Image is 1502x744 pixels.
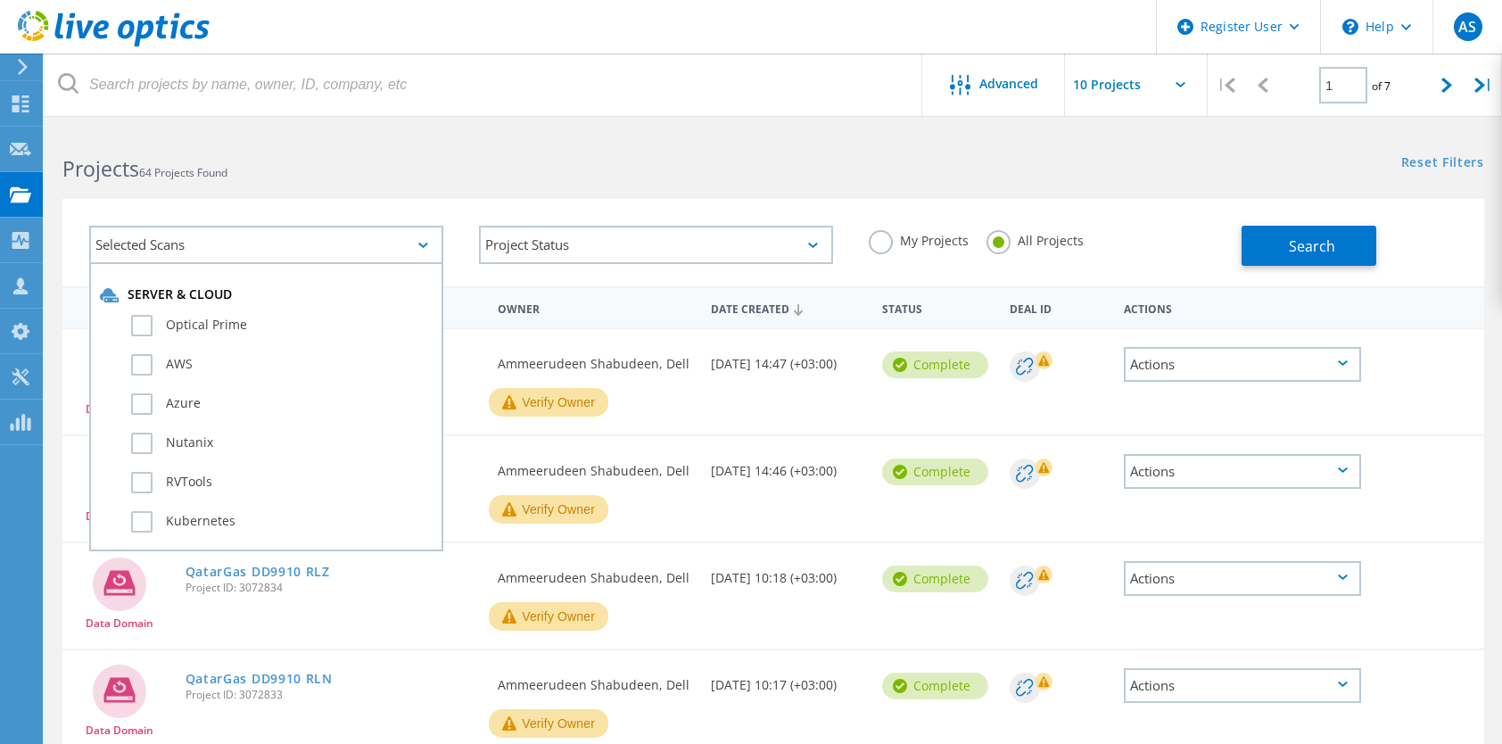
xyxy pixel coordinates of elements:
[18,37,210,50] a: Live Optics Dashboard
[489,329,702,388] div: Ammeerudeen Shabudeen, Dell
[45,54,923,116] input: Search projects by name, owner, ID, company, etc
[489,543,702,602] div: Ammeerudeen Shabudeen, Dell
[489,495,608,524] button: Verify Owner
[1242,226,1376,266] button: Search
[139,165,227,180] span: 64 Projects Found
[702,291,872,325] div: Date Created
[1401,156,1484,171] a: Reset Filters
[86,618,153,629] span: Data Domain
[1124,454,1362,489] div: Actions
[702,436,872,495] div: [DATE] 14:46 (+03:00)
[131,393,433,415] label: Azure
[702,329,872,388] div: [DATE] 14:47 (+03:00)
[131,511,433,533] label: Kubernetes
[1115,291,1371,324] div: Actions
[702,543,872,602] div: [DATE] 10:18 (+03:00)
[62,154,139,183] b: Projects
[489,709,608,738] button: Verify Owner
[186,583,481,593] span: Project ID: 3072834
[1001,291,1115,324] div: Deal Id
[986,230,1084,247] label: All Projects
[100,286,433,304] div: Server & Cloud
[1342,19,1358,35] svg: \n
[882,351,988,378] div: Complete
[869,230,969,247] label: My Projects
[131,315,433,336] label: Optical Prime
[1289,236,1335,256] span: Search
[882,566,988,592] div: Complete
[131,472,433,493] label: RVTools
[1124,668,1362,703] div: Actions
[489,650,702,709] div: Ammeerudeen Shabudeen, Dell
[873,291,1001,324] div: Status
[186,673,333,685] a: QatarGas DD9910 RLN
[702,650,872,709] div: [DATE] 10:17 (+03:00)
[131,354,433,376] label: AWS
[1208,54,1244,117] div: |
[882,459,988,485] div: Complete
[86,511,153,522] span: Data Domain
[489,291,702,324] div: Owner
[1458,20,1476,34] span: AS
[479,226,833,264] div: Project Status
[186,690,481,700] span: Project ID: 3072833
[489,602,608,631] button: Verify Owner
[86,404,153,415] span: Data Domain
[979,78,1038,90] span: Advanced
[186,566,330,578] a: QatarGas DD9910 RLZ
[89,226,443,264] div: Selected Scans
[489,436,702,495] div: Ammeerudeen Shabudeen, Dell
[1124,561,1362,596] div: Actions
[1372,79,1391,94] span: of 7
[131,433,433,454] label: Nutanix
[1465,54,1502,117] div: |
[882,673,988,699] div: Complete
[86,725,153,736] span: Data Domain
[1124,347,1362,382] div: Actions
[489,388,608,417] button: Verify Owner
